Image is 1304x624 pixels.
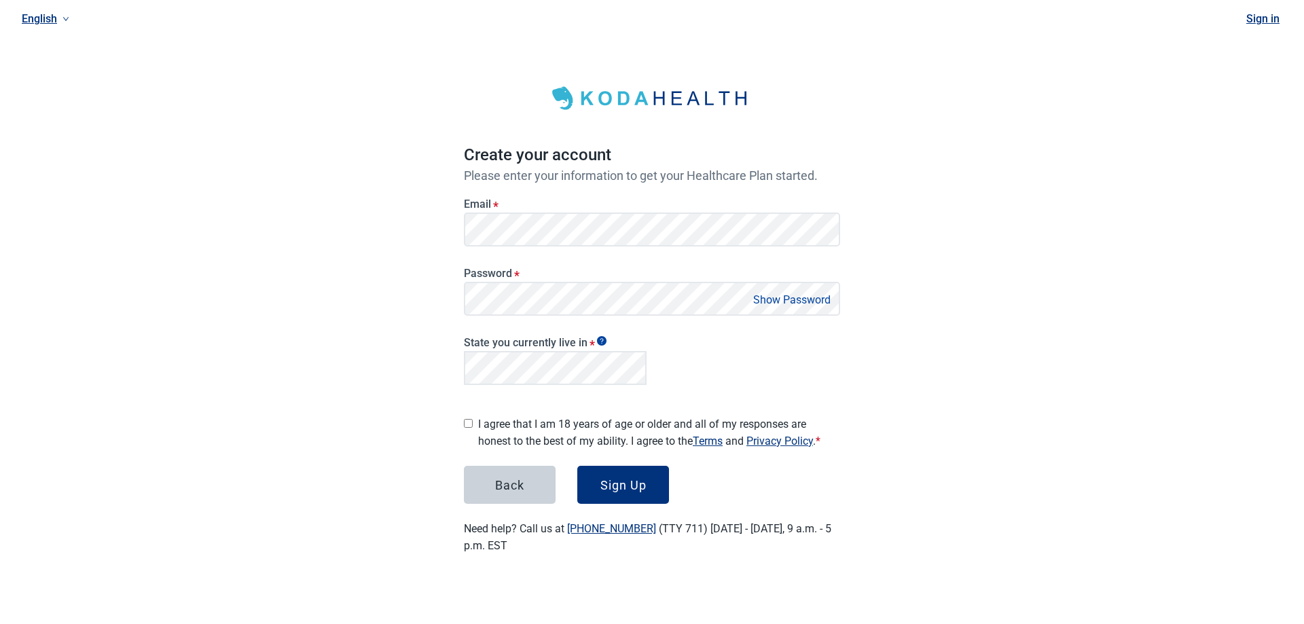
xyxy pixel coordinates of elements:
label: Password [464,267,840,280]
div: Sign Up [600,478,647,492]
span: down [62,16,69,22]
p: Please enter your information to get your Healthcare Plan started. [464,168,840,183]
img: Koda Health [543,81,761,115]
button: Back [464,466,556,504]
button: Sign Up [577,466,669,504]
label: State you currently live in [464,336,647,349]
label: I agree that I am 18 years of age or older and all of my responses are honest to the best of my a... [478,416,840,449]
span: Required field [816,435,820,447]
label: Need help? Call us at (TTY 711) [DATE] - [DATE], 9 a.m. - 5 p.m. EST [464,522,831,552]
a: Privacy Policy [746,435,813,447]
span: Show tooltip [597,336,606,346]
a: Sign in [1246,12,1280,25]
a: [PHONE_NUMBER] [567,522,656,535]
a: Terms [693,435,723,447]
h1: Create your account [464,143,840,168]
label: Email [464,198,840,210]
main: Main content [431,22,873,587]
div: Back [495,478,524,492]
button: Show Password [749,291,835,309]
a: Current language: English [16,7,75,30]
